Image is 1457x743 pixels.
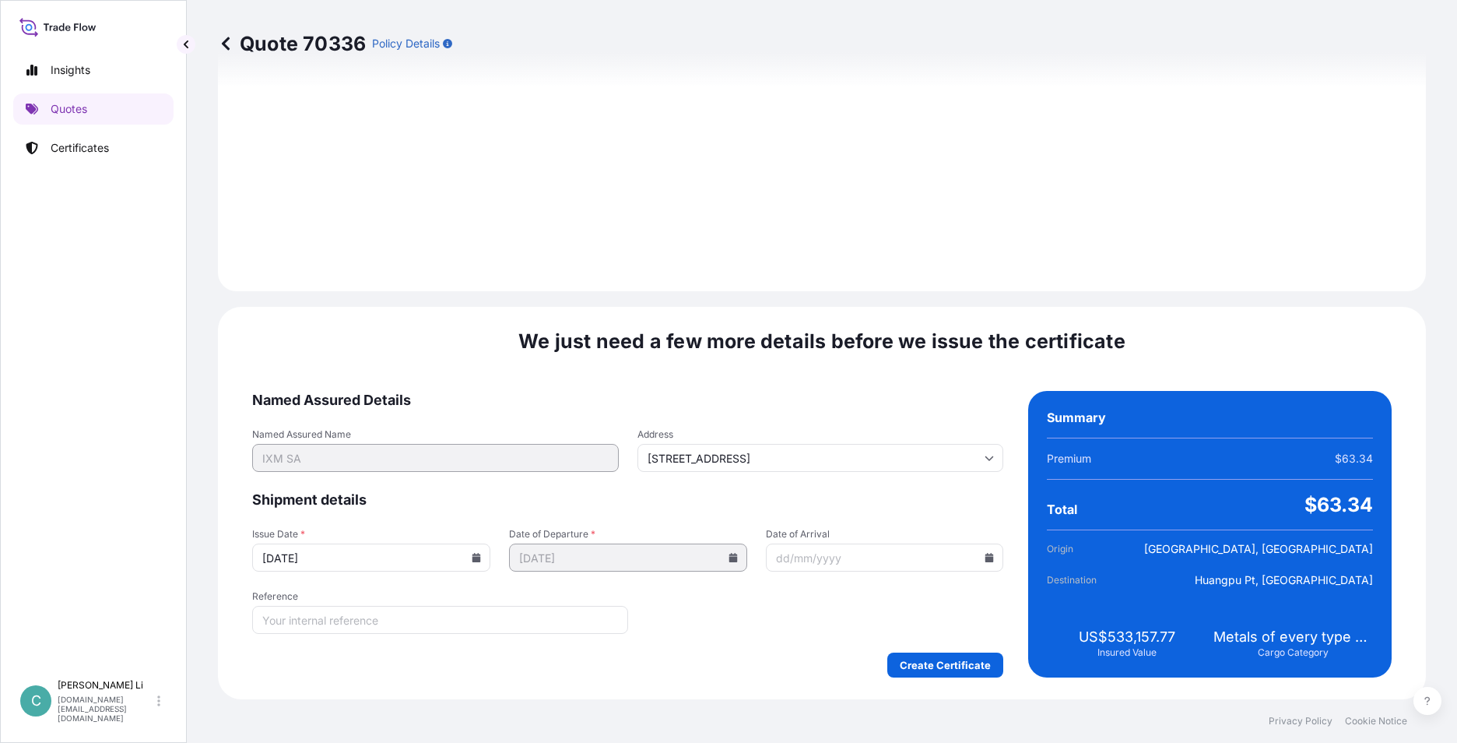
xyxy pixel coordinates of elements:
[1097,646,1157,659] span: Insured Value
[1079,628,1175,646] span: US$533,157.77
[1047,541,1134,557] span: Origin
[13,132,174,164] a: Certificates
[58,695,154,723] p: [DOMAIN_NAME][EMAIL_ADDRESS][DOMAIN_NAME]
[252,606,628,634] input: Your internal reference
[1269,715,1332,727] a: Privacy Policy
[509,528,747,541] span: Date of Departure
[1047,502,1077,517] span: Total
[51,140,109,156] p: Certificates
[887,653,1003,678] button: Create Certificate
[766,544,1004,572] input: dd/mm/yyyy
[518,329,1125,354] span: We just need a few more details before we issue the certificate
[1304,492,1373,517] span: $63.34
[31,693,41,709] span: C
[13,93,174,125] a: Quotes
[252,528,490,541] span: Issue Date
[372,36,440,51] p: Policy Details
[1213,628,1373,646] span: Metals of every type and description including by-products and/or derivatives
[252,544,490,572] input: dd/mm/yyyy
[1345,715,1407,727] a: Cookie Notice
[1047,451,1091,467] span: Premium
[51,101,87,117] p: Quotes
[1195,572,1373,588] span: Huangpu Pt, [GEOGRAPHIC_DATA]
[51,62,90,78] p: Insights
[252,590,628,603] span: Reference
[1047,572,1134,588] span: Destination
[252,391,1003,410] span: Named Assured Details
[637,444,1004,472] input: Cargo owner address
[509,544,747,572] input: dd/mm/yyyy
[1258,646,1329,659] span: Cargo Category
[218,31,366,56] p: Quote 70336
[1335,451,1373,467] span: $63.34
[58,679,154,692] p: [PERSON_NAME] Li
[252,491,1003,509] span: Shipment details
[13,55,174,86] a: Insights
[252,428,619,441] span: Named Assured Name
[1047,410,1106,425] span: Summary
[766,528,1004,541] span: Date of Arrival
[900,657,991,673] p: Create Certificate
[637,428,1004,441] span: Address
[1144,541,1373,557] span: [GEOGRAPHIC_DATA], [GEOGRAPHIC_DATA]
